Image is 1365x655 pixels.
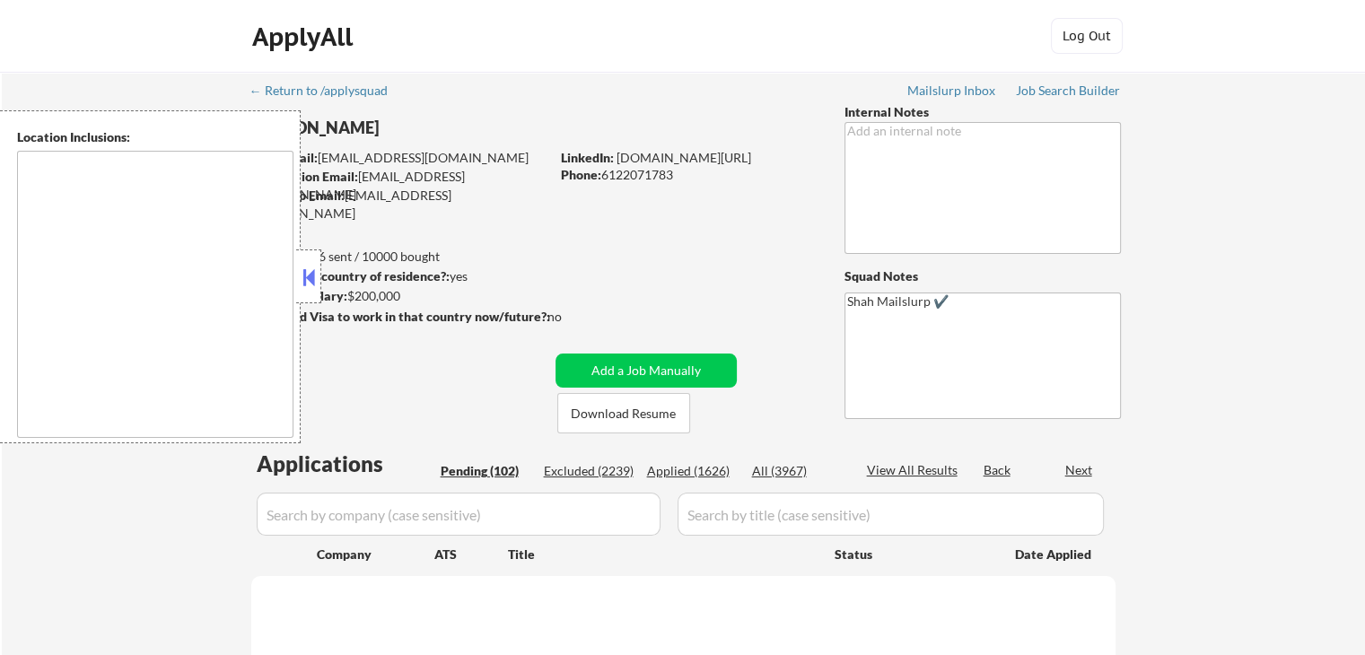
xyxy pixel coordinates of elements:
div: no [547,308,599,326]
div: 1626 sent / 10000 bought [250,248,549,266]
a: [DOMAIN_NAME][URL] [617,150,751,165]
div: Title [508,546,818,563]
div: Internal Notes [844,103,1121,121]
div: View All Results [867,461,963,479]
div: ← Return to /applysquad [249,84,405,97]
button: Log Out [1051,18,1123,54]
div: [PERSON_NAME] [251,117,620,139]
div: ApplyAll [252,22,358,52]
div: Status [835,537,989,570]
button: Download Resume [557,393,690,433]
input: Search by title (case sensitive) [678,493,1104,536]
strong: Will need Visa to work in that country now/future?: [251,309,550,324]
button: Add a Job Manually [556,354,737,388]
div: Applications [257,453,434,475]
div: Excluded (2239) [544,462,634,480]
div: Pending (102) [441,462,530,480]
div: All (3967) [752,462,842,480]
div: Mailslurp Inbox [907,84,997,97]
div: Applied (1626) [647,462,737,480]
div: 6122071783 [561,166,815,184]
strong: Phone: [561,167,601,182]
div: Date Applied [1015,546,1094,563]
div: [EMAIL_ADDRESS][DOMAIN_NAME] [252,168,549,203]
strong: LinkedIn: [561,150,614,165]
div: yes [250,267,544,285]
div: Squad Notes [844,267,1121,285]
div: Job Search Builder [1016,84,1121,97]
strong: Can work in country of residence?: [250,268,450,284]
input: Search by company (case sensitive) [257,493,661,536]
div: [EMAIL_ADDRESS][DOMAIN_NAME] [251,187,549,222]
a: Mailslurp Inbox [907,83,997,101]
a: ← Return to /applysquad [249,83,405,101]
div: [EMAIL_ADDRESS][DOMAIN_NAME] [252,149,549,167]
div: Back [984,461,1012,479]
div: ATS [434,546,508,563]
div: $200,000 [250,287,549,305]
div: Location Inclusions: [17,128,293,146]
div: Company [317,546,434,563]
div: Next [1065,461,1094,479]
